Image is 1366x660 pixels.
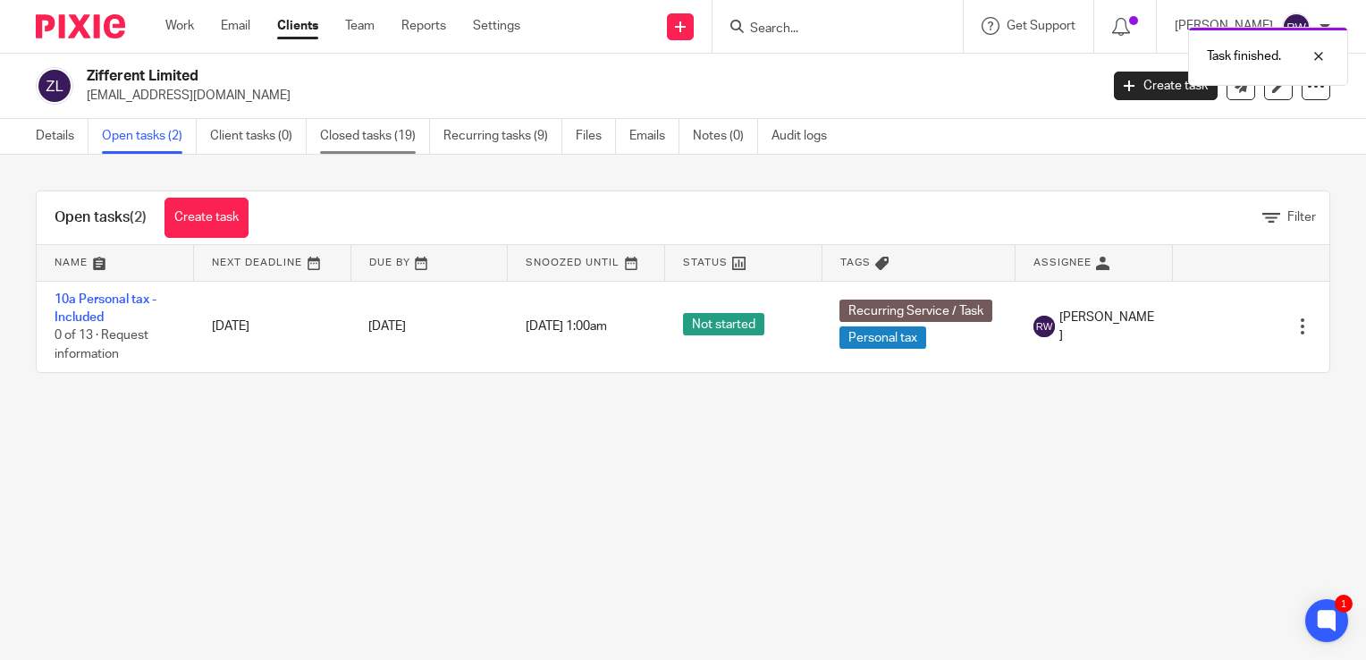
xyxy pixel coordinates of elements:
[683,258,728,267] span: Status
[194,281,351,372] td: [DATE]
[1287,211,1316,224] span: Filter
[693,119,758,154] a: Notes (0)
[36,14,125,38] img: Pixie
[55,208,147,227] h1: Open tasks
[683,313,764,335] span: Not started
[221,17,250,35] a: Email
[1114,72,1218,100] a: Create task
[130,210,147,224] span: (2)
[772,119,840,154] a: Audit logs
[320,119,430,154] a: Closed tasks (19)
[526,258,620,267] span: Snoozed Until
[36,67,73,105] img: svg%3E
[36,119,89,154] a: Details
[1059,309,1155,345] span: [PERSON_NAME]
[473,17,520,35] a: Settings
[345,17,375,35] a: Team
[55,329,148,360] span: 0 of 13 · Request information
[55,293,156,324] a: 10a Personal tax - Included
[368,320,406,333] span: [DATE]
[164,198,249,238] a: Create task
[840,258,871,267] span: Tags
[839,300,992,322] span: Recurring Service / Task
[165,17,194,35] a: Work
[401,17,446,35] a: Reports
[210,119,307,154] a: Client tasks (0)
[1207,47,1281,65] p: Task finished.
[1335,595,1353,613] div: 1
[87,87,1087,105] p: [EMAIL_ADDRESS][DOMAIN_NAME]
[102,119,197,154] a: Open tasks (2)
[87,67,887,86] h2: Zifferent Limited
[277,17,318,35] a: Clients
[443,119,562,154] a: Recurring tasks (9)
[1282,13,1311,41] img: svg%3E
[576,119,616,154] a: Files
[629,119,679,154] a: Emails
[526,320,607,333] span: [DATE] 1:00am
[1033,316,1055,337] img: svg%3E
[839,326,926,349] span: Personal tax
